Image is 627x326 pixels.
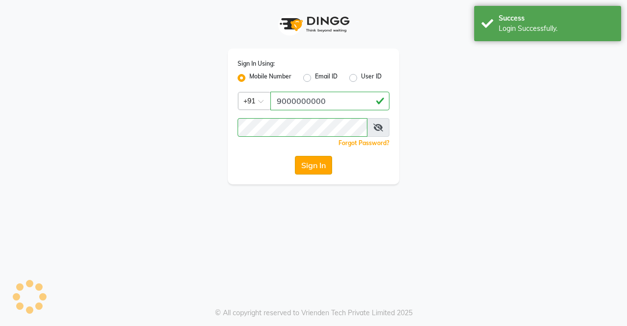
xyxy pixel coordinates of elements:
[238,118,367,137] input: Username
[338,139,389,147] a: Forgot Password?
[499,13,614,24] div: Success
[274,10,353,39] img: logo1.svg
[249,72,291,84] label: Mobile Number
[361,72,382,84] label: User ID
[295,156,332,175] button: Sign In
[499,24,614,34] div: Login Successfully.
[270,92,389,110] input: Username
[315,72,338,84] label: Email ID
[238,59,275,68] label: Sign In Using:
